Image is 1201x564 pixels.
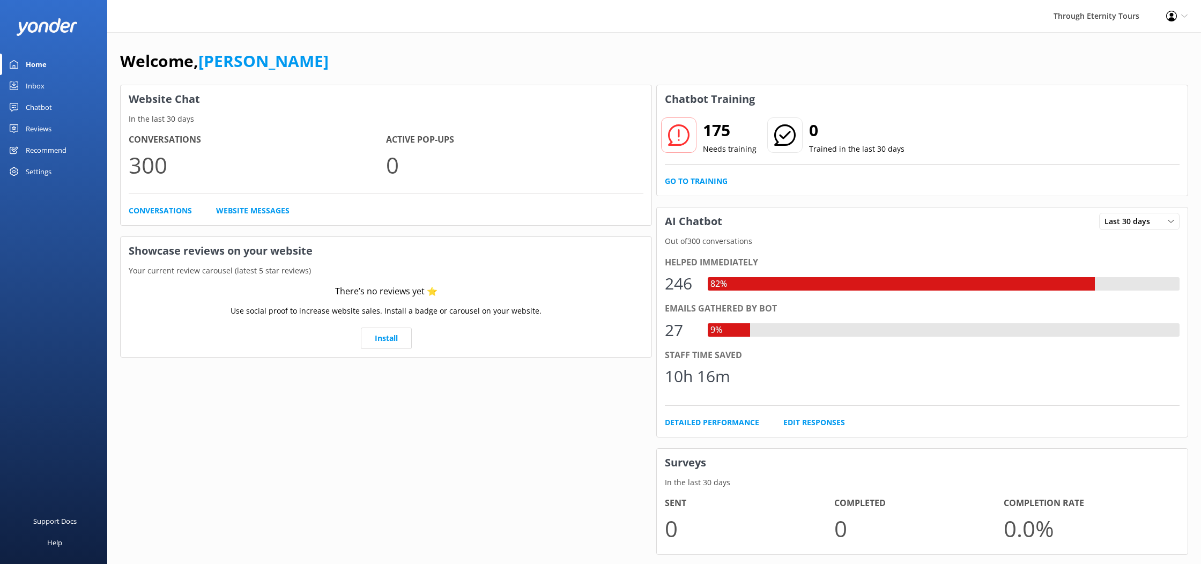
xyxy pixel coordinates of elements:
[121,265,651,277] p: Your current review carousel (latest 5 star reviews)
[783,417,845,428] a: Edit Responses
[665,348,1180,362] div: Staff time saved
[33,510,77,532] div: Support Docs
[335,285,438,299] div: There’s no reviews yet ⭐
[16,18,78,36] img: yonder-white-logo.png
[26,118,51,139] div: Reviews
[386,133,643,147] h4: Active Pop-ups
[231,305,542,317] p: Use social proof to increase website sales. Install a badge or carousel on your website.
[665,317,697,343] div: 27
[198,50,329,72] a: [PERSON_NAME]
[665,417,759,428] a: Detailed Performance
[834,510,1004,546] p: 0
[26,75,45,97] div: Inbox
[26,161,51,182] div: Settings
[834,496,1004,510] h4: Completed
[129,205,192,217] a: Conversations
[703,117,757,143] h2: 175
[665,271,697,296] div: 246
[26,54,47,75] div: Home
[1004,496,1173,510] h4: Completion Rate
[129,147,386,183] p: 300
[708,323,725,337] div: 9%
[47,532,62,553] div: Help
[216,205,290,217] a: Website Messages
[657,85,763,113] h3: Chatbot Training
[809,117,905,143] h2: 0
[703,143,757,155] p: Needs training
[361,328,412,349] a: Install
[129,133,386,147] h4: Conversations
[1004,510,1173,546] p: 0.0 %
[809,143,905,155] p: Trained in the last 30 days
[121,113,651,125] p: In the last 30 days
[657,477,1188,488] p: In the last 30 days
[120,48,329,74] h1: Welcome,
[657,235,1188,247] p: Out of 300 conversations
[26,97,52,118] div: Chatbot
[708,277,730,291] div: 82%
[665,496,834,510] h4: Sent
[665,363,730,389] div: 10h 16m
[26,139,66,161] div: Recommend
[665,256,1180,270] div: Helped immediately
[1104,216,1156,227] span: Last 30 days
[665,175,728,187] a: Go to Training
[657,207,730,235] h3: AI Chatbot
[665,510,834,546] p: 0
[121,237,651,265] h3: Showcase reviews on your website
[657,449,1188,477] h3: Surveys
[665,302,1180,316] div: Emails gathered by bot
[386,147,643,183] p: 0
[121,85,651,113] h3: Website Chat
